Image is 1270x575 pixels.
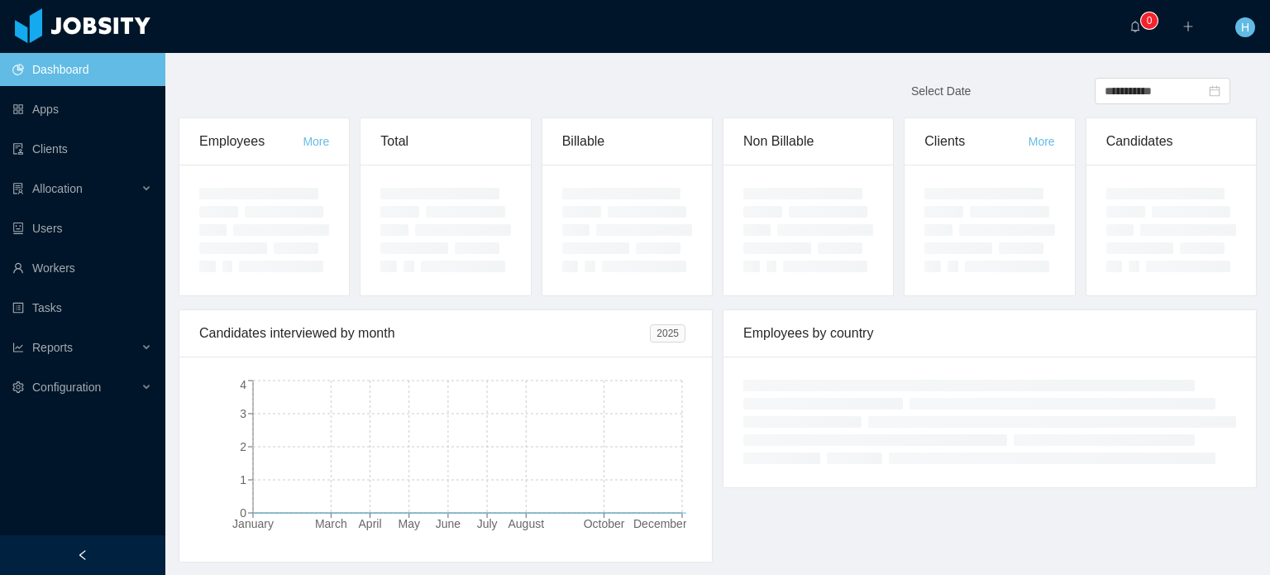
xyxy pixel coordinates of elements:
[508,517,544,530] tspan: August
[359,517,382,530] tspan: April
[12,183,24,194] i: icon: solution
[1029,135,1055,148] a: More
[1241,17,1249,37] span: H
[12,342,24,353] i: icon: line-chart
[199,310,650,357] div: Candidates interviewed by month
[12,132,152,165] a: icon: auditClients
[924,118,1028,165] div: Clients
[12,212,152,245] a: icon: robotUsers
[584,517,625,530] tspan: October
[12,93,152,126] a: icon: appstoreApps
[303,135,329,148] a: More
[240,378,246,391] tspan: 4
[1141,12,1158,29] sup: 0
[1209,85,1220,97] i: icon: calendar
[199,118,303,165] div: Employees
[1129,21,1141,32] i: icon: bell
[232,517,274,530] tspan: January
[240,473,246,486] tspan: 1
[315,517,347,530] tspan: March
[650,324,685,343] span: 2025
[743,118,873,165] div: Non Billable
[32,381,101,394] span: Configuration
[436,517,461,530] tspan: June
[1106,118,1236,165] div: Candidates
[32,341,73,354] span: Reports
[380,118,510,165] div: Total
[240,407,246,420] tspan: 3
[562,118,692,165] div: Billable
[32,182,83,195] span: Allocation
[633,517,687,530] tspan: December
[477,517,498,530] tspan: July
[240,440,246,453] tspan: 2
[12,291,152,324] a: icon: profileTasks
[12,53,152,86] a: icon: pie-chartDashboard
[12,381,24,393] i: icon: setting
[743,310,1236,357] div: Employees by country
[12,252,152,285] a: icon: userWorkers
[240,506,246,520] tspan: 0
[1182,21,1194,32] i: icon: plus
[911,84,971,98] span: Select Date
[399,517,420,530] tspan: May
